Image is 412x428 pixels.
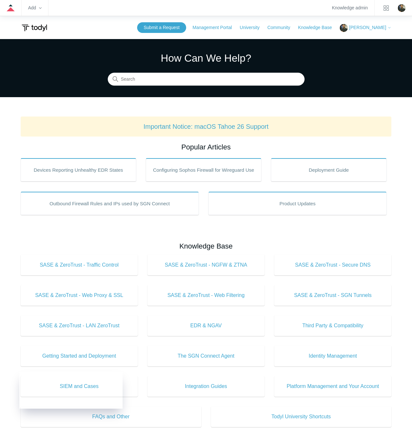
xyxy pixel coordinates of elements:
[21,285,138,306] a: SASE & ZeroTrust - Web Proxy & SSL
[157,382,255,390] span: Integration Guides
[21,192,199,215] a: Outbound Firewall Rules and IPs used by SGN Connect
[30,352,128,360] span: Getting Started and Deployment
[284,291,382,299] span: SASE & ZeroTrust - SGN Tunnels
[340,24,391,32] button: [PERSON_NAME]
[21,315,138,336] a: SASE & ZeroTrust - LAN ZeroTrust
[240,24,266,31] a: University
[274,346,391,366] a: Identity Management
[271,158,387,181] a: Deployment Guide
[211,406,392,427] a: Todyl University Shortcuts
[157,261,255,269] span: SASE & ZeroTrust - NGFW & ZTNA
[147,376,265,397] a: Integration Guides
[19,372,123,409] iframe: Todyl Status
[21,142,391,152] h2: Popular Articles
[274,255,391,275] a: SASE & ZeroTrust - Secure DNS
[21,255,138,275] a: SASE & ZeroTrust - Traffic Control
[21,346,138,366] a: Getting Started and Deployment
[30,261,128,269] span: SASE & ZeroTrust - Traffic Control
[284,382,382,390] span: Platform Management and Your Account
[147,315,265,336] a: EDR & NGAV
[284,322,382,330] span: Third Party & Compatibility
[157,291,255,299] span: SASE & ZeroTrust - Web Filtering
[398,4,406,12] img: user avatar
[21,241,391,251] h2: Knowledge Base
[30,291,128,299] span: SASE & ZeroTrust - Web Proxy & SSL
[21,22,48,34] img: Todyl Support Center Help Center home page
[274,376,391,397] a: Platform Management and Your Account
[349,25,386,30] span: [PERSON_NAME]
[284,261,382,269] span: SASE & ZeroTrust - Secure DNS
[157,322,255,330] span: EDR & NGAV
[147,255,265,275] a: SASE & ZeroTrust - NGFW & ZTNA
[147,346,265,366] a: The SGN Connect Agent
[21,406,201,427] a: FAQs and Other
[208,192,387,215] a: Product Updates
[147,285,265,306] a: SASE & ZeroTrust - Web Filtering
[108,50,305,66] h1: How Can We Help?
[144,123,269,130] a: Important Notice: macOS Tahoe 26 Support
[30,322,128,330] span: SASE & ZeroTrust - LAN ZeroTrust
[267,24,297,31] a: Community
[28,6,42,10] zd-hc-trigger: Add
[108,73,305,86] input: Search
[137,22,186,33] a: Submit a Request
[193,24,238,31] a: Management Portal
[284,352,382,360] span: Identity Management
[398,4,406,12] zd-hc-trigger: Click your profile icon to open the profile menu
[274,315,391,336] a: Third Party & Compatibility
[221,413,382,421] span: Todyl University Shortcuts
[332,6,368,10] a: Knowledge admin
[298,24,338,31] a: Knowledge Base
[274,285,391,306] a: SASE & ZeroTrust - SGN Tunnels
[157,352,255,360] span: The SGN Connect Agent
[21,158,136,181] a: Devices Reporting Unhealthy EDR States
[146,158,261,181] a: Configuring Sophos Firewall for Wireguard Use
[30,413,192,421] span: FAQs and Other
